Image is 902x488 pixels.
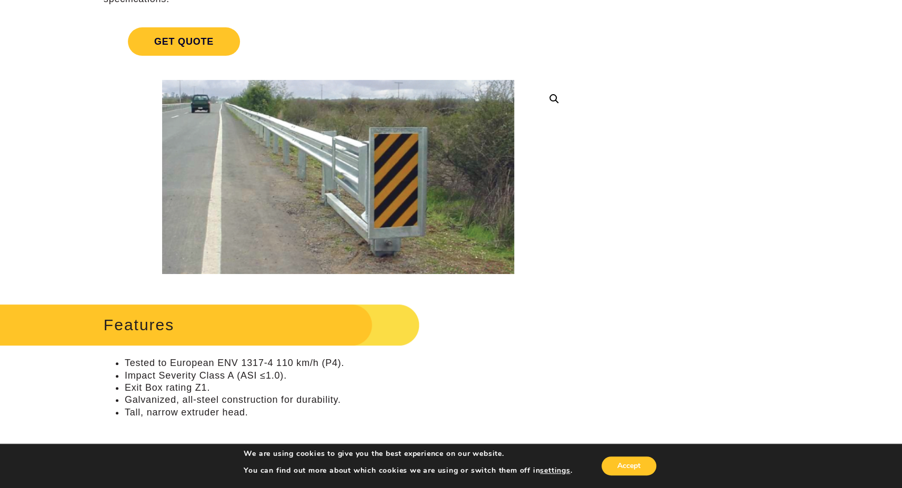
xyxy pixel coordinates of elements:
li: Tested to European ENV 1317-4 110 km/h (P4). [125,357,573,369]
p: You can find out more about which cookies we are using or switch them off in . [244,466,572,475]
li: Galvanized, all-steel construction for durability. [125,394,573,406]
li: Tall, narrow extruder head. [125,406,573,419]
button: Accept [602,456,656,475]
a: Get Quote [104,15,573,68]
span: Get Quote [128,27,240,56]
li: Exit Box rating Z1. [125,382,573,394]
button: settings [540,466,570,475]
p: We are using cookies to give you the best experience on our website. [244,449,572,459]
li: Impact Severity Class A (ASI ≤1.0). [125,370,573,382]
